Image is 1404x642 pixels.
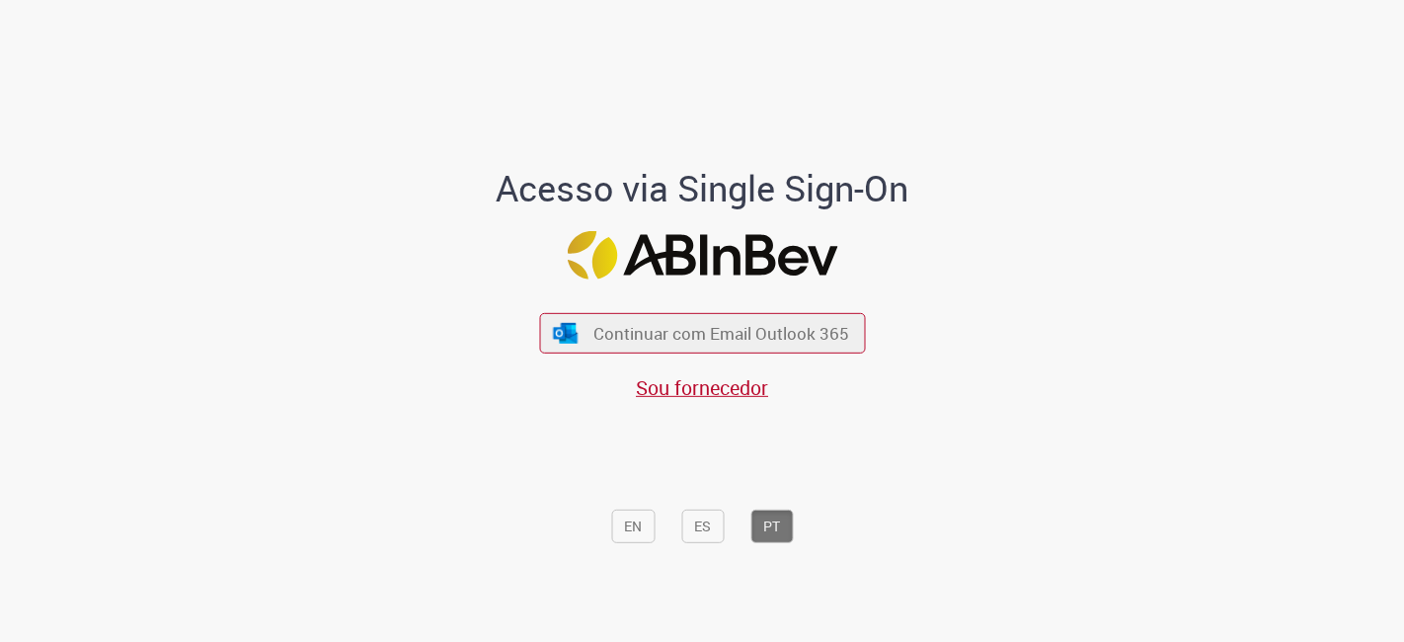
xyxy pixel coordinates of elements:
button: PT [750,510,793,543]
button: ícone Azure/Microsoft 360 Continuar com Email Outlook 365 [539,313,865,354]
span: Continuar com Email Outlook 365 [593,322,849,345]
a: Sou fornecedor [636,374,768,401]
button: ES [681,510,724,543]
h1: Acesso via Single Sign-On [429,168,976,207]
button: EN [611,510,655,543]
img: ícone Azure/Microsoft 360 [552,323,580,344]
img: Logo ABInBev [567,231,837,280]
